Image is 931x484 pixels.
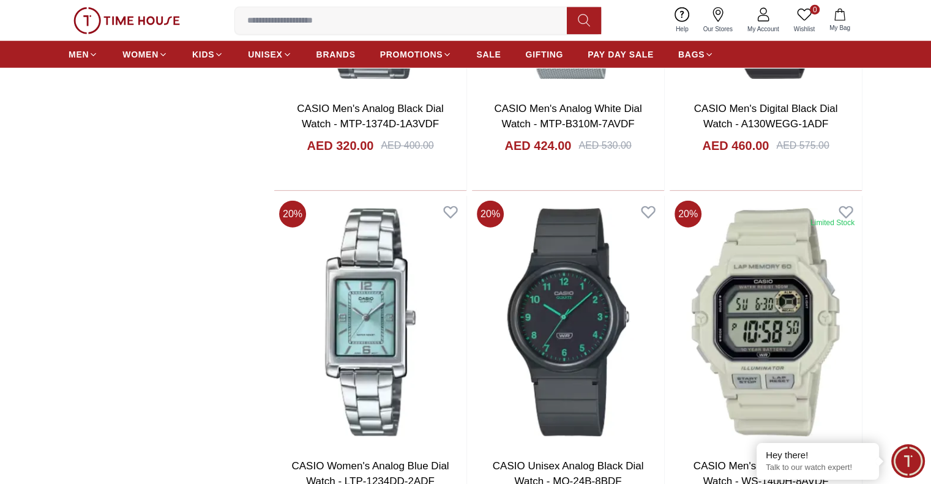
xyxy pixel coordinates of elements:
[476,43,501,65] a: SALE
[525,43,563,65] a: GIFTING
[69,43,98,65] a: MEN
[824,23,855,32] span: My Bag
[297,103,443,130] a: CASIO Men's Analog Black Dial Watch - MTP-1374D-1A3VDF
[122,48,159,61] span: WOMEN
[192,43,223,65] a: KIDS
[248,43,291,65] a: UNISEX
[668,5,696,36] a: Help
[472,196,664,449] img: CASIO Unisex Analog Black Dial Watch - MQ-24B-8BDF
[766,463,870,473] p: Talk to our watch expert!
[192,48,214,61] span: KIDS
[274,196,466,449] img: CASIO Women's Analog Blue Dial Watch - LTP-1234DD-2ADF
[578,138,631,153] div: AED 530.00
[248,48,282,61] span: UNISEX
[789,24,820,34] span: Wishlist
[588,48,654,61] span: PAY DAY SALE
[525,48,563,61] span: GIFTING
[477,201,504,228] span: 20 %
[381,138,433,153] div: AED 400.00
[675,201,701,228] span: 20 %
[694,103,838,130] a: CASIO Men's Digital Black Dial Watch - A130WEGG-1ADF
[810,5,820,15] span: 0
[122,43,168,65] a: WOMEN
[279,201,306,228] span: 20 %
[504,137,571,154] h4: AED 424.00
[696,5,740,36] a: Our Stores
[698,24,738,34] span: Our Stores
[702,137,769,154] h4: AED 460.00
[670,196,862,449] img: CASIO Men's Digital White Dial Watch - WS-1400H-8AVDF
[742,24,784,34] span: My Account
[494,103,641,130] a: CASIO Men's Analog White Dial Watch - MTP-B310M-7AVDF
[810,218,854,228] div: Limited Stock
[588,43,654,65] a: PAY DAY SALE
[678,48,705,61] span: BAGS
[671,24,694,34] span: Help
[476,48,501,61] span: SALE
[316,43,356,65] a: BRANDS
[678,43,714,65] a: BAGS
[380,43,452,65] a: PROMOTIONS
[766,449,870,461] div: Hey there!
[822,6,858,35] button: My Bag
[69,48,89,61] span: MEN
[307,137,373,154] h4: AED 320.00
[73,7,180,34] img: ...
[380,48,443,61] span: PROMOTIONS
[776,138,829,153] div: AED 575.00
[316,48,356,61] span: BRANDS
[891,444,925,478] div: Chat Widget
[787,5,822,36] a: 0Wishlist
